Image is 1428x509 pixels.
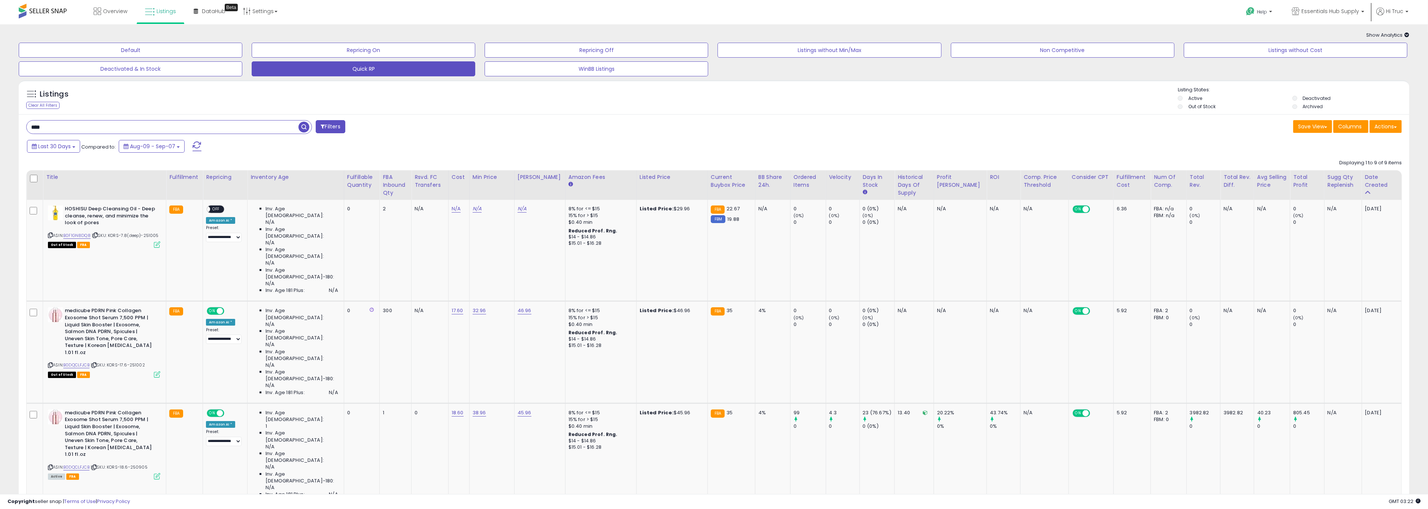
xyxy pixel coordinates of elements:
label: Out of Stock [1188,103,1216,110]
div: Total Rev. [1190,173,1217,189]
p: Listing States: [1178,86,1409,94]
a: Terms of Use [64,498,96,505]
div: 0 [347,409,374,416]
button: Non Competitive [951,43,1174,58]
div: 3982.82 [1190,409,1220,416]
span: ON [1073,410,1083,416]
span: N/A [266,362,275,369]
button: Listings without Min/Max [718,43,941,58]
small: FBA [169,307,183,316]
div: 0 [829,423,859,430]
div: N/A [1224,307,1248,314]
div: [PERSON_NAME] [518,173,562,181]
span: N/A [266,484,275,491]
span: | SKU: KORS-17.6-251002 [91,362,145,368]
div: $0.40 min [569,321,631,328]
div: N/A [1257,307,1284,314]
span: Show Analytics [1366,31,1409,39]
div: Min Price [473,173,511,181]
span: ON [207,410,217,416]
span: OFF [223,410,235,416]
span: | SKU: KORS-18.6-250905 [91,464,148,470]
div: Amazon AI * [206,217,235,224]
a: 38.96 [473,409,486,417]
span: Inv. Age [DEMOGRAPHIC_DATA]: [266,430,338,443]
span: N/A [266,219,275,226]
div: 15% for > $15 [569,314,631,321]
div: 0 [794,423,826,430]
b: Listed Price: [640,409,674,416]
div: 5.92 [1117,409,1145,416]
div: 0 [794,321,826,328]
b: Reduced Prof. Rng. [569,228,618,234]
div: Total Profit [1293,173,1321,189]
div: $46.96 [640,307,702,314]
div: 0 [1293,321,1324,328]
button: Filters [316,120,345,133]
a: Privacy Policy [97,498,130,505]
div: 0 (0%) [863,307,895,314]
div: 2 [383,205,406,212]
div: Fulfillable Quantity [347,173,377,189]
div: 0 [794,205,826,212]
div: $14 - $14.86 [569,438,631,444]
div: 0 [829,219,859,226]
div: 0 (0%) [863,205,895,212]
div: N/A [1024,205,1063,212]
div: Rsvd. FC Transfers [415,173,445,189]
span: ON [1073,206,1083,213]
span: Inv. Age [DEMOGRAPHIC_DATA]: [266,246,338,260]
b: medicube PDRN Pink Collagen Exosome Shot Serum 7,500 PPM | Liquid Skin Booster | Exosome, Salmon ... [65,307,156,358]
div: 0 [347,205,374,212]
div: 0 [1293,219,1324,226]
small: (0%) [794,315,804,321]
span: N/A [266,444,275,450]
span: N/A [266,240,275,246]
label: Deactivated [1303,95,1331,101]
div: $15.01 - $16.28 [569,342,631,349]
div: FBA: n/a [1154,205,1180,212]
span: OFF [1089,206,1101,213]
span: 35 [727,409,733,416]
b: Reduced Prof. Rng. [569,329,618,336]
div: ASIN: [48,205,160,247]
button: Default [19,43,242,58]
span: All listings that are currently out of stock and unavailable for purchase on Amazon [48,242,76,248]
div: 0 [1293,307,1324,314]
small: FBM [711,215,725,223]
div: 8% for <= $15 [569,307,631,314]
span: 19.88 [727,216,739,223]
a: B0DQCLFJCB [63,464,90,470]
small: FBA [711,409,725,418]
button: Actions [1370,120,1402,133]
div: Amazon AI * [206,319,235,326]
div: N/A [937,205,981,212]
div: Cost [452,173,466,181]
div: FBM: n/a [1154,212,1180,219]
div: 0 [794,307,826,314]
i: Get Help [1246,7,1255,16]
span: All listings that are currently out of stock and unavailable for purchase on Amazon [48,372,76,378]
div: 0 (0%) [863,219,895,226]
div: $45.96 [640,409,702,416]
div: 43.74% [990,409,1020,416]
img: 31YvRetaO0L._SL40_.jpg [48,205,63,220]
span: Inv. Age [DEMOGRAPHIC_DATA]-180: [266,471,338,484]
div: N/A [1328,307,1356,314]
span: ON [1073,308,1083,314]
div: 0 [829,307,859,314]
div: FBA: 2 [1154,409,1180,416]
div: 0 (0%) [863,321,895,328]
button: Repricing On [252,43,475,58]
div: Avg Selling Price [1257,173,1287,189]
div: $0.40 min [569,423,631,430]
button: Columns [1333,120,1368,133]
div: 0 [415,409,443,416]
div: Preset: [206,429,242,446]
div: 0 [1190,219,1220,226]
a: N/A [452,205,461,213]
span: Inv. Age [DEMOGRAPHIC_DATA]-180: [266,267,338,280]
a: N/A [518,205,527,213]
b: HOSHISU Deep Cleansing Oil - Deep cleanse, renew, and minimize the look of pores [65,205,156,228]
div: 3982.82 [1224,409,1248,416]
